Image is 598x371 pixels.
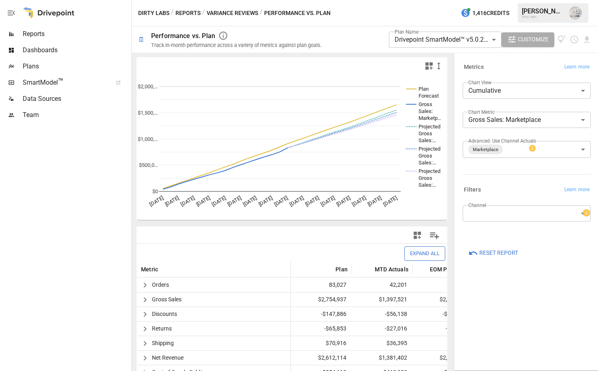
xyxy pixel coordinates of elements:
text: [DATE] [335,195,352,207]
button: Manage Columns [425,226,444,245]
text: [DATE] [179,195,196,207]
button: Emmanuelle Johnson [564,2,587,24]
span: Returns [152,325,172,332]
text: Sales:… [419,160,436,166]
span: EOM Projected [430,265,469,273]
text: Marketp… [419,115,441,121]
button: Download report [582,35,592,44]
h6: Metrics [464,63,484,72]
label: Chart View [468,79,491,86]
span: -$107,226 [441,307,469,321]
button: Customize [502,32,554,47]
span: -$56,138 [384,307,408,321]
span: $68,042 [446,336,469,350]
div: Performance vs. Plan [151,32,215,40]
button: Reports [175,8,201,18]
button: Dirty Labs [138,8,169,18]
h6: Filters [464,185,481,194]
button: Expand All [404,246,445,260]
text: [DATE] [288,195,305,207]
div: / [260,8,263,18]
div: Drivepoint SmartModel™ v5.0.2 - Dirty Labs [389,32,502,48]
span: $2,754,937 [317,292,348,307]
span: -$27,016 [384,322,408,336]
span: $36,395 [385,336,408,350]
div: Dirty Labs [522,15,564,19]
label: Advanced: Use Channel Actuals [468,137,536,144]
text: [DATE] [273,195,289,207]
span: Plan [335,265,348,273]
span: Team [23,110,130,120]
text: Sales:… [419,182,436,188]
text: [DATE] [211,195,227,207]
text: [DATE] [382,195,398,207]
span: ™ [58,77,64,87]
text: $1,000,… [138,136,158,142]
text: [DATE] [258,195,274,207]
text: Sales:… [419,137,436,143]
span: Net Revenue [152,354,184,361]
span: MTD Actuals [375,265,408,273]
span: -$147,886 [320,307,348,321]
span: $2,612,114 [317,351,348,365]
text: $0 [152,188,158,194]
img: Emmanuelle Johnson [569,6,582,19]
button: Variance Reviews [207,8,258,18]
span: Marketplace [470,145,502,154]
text: Projected [419,146,440,152]
text: [DATE] [320,195,336,207]
text: $1,500,… [138,110,158,116]
button: Schedule report [570,35,579,44]
span: SmartModel [23,78,107,87]
text: $500,0… [139,162,158,168]
span: $1,397,521 [378,292,408,307]
div: / [171,8,174,18]
span: -$65,853 [323,322,348,336]
span: Learn more [564,63,589,71]
div: 🗓 [138,36,145,43]
button: Reset Report [463,246,524,260]
text: [DATE] [367,195,383,207]
text: Projected [419,168,440,174]
text: [DATE] [226,195,243,207]
span: $1,381,402 [378,351,408,365]
span: Metric [141,265,158,273]
text: [DATE] [304,195,320,207]
span: Gross Sales [152,296,182,303]
text: [DATE] [195,195,211,207]
text: Plan [419,86,429,92]
span: Data Sources [23,94,130,104]
text: [DATE] [164,195,180,207]
span: $70,916 [325,336,348,350]
label: Chart Metric [468,109,495,115]
span: $2,560,612 [438,351,469,365]
div: / [202,8,205,18]
span: -$49,790 [444,322,469,336]
div: Track in-month performance across a variety of metrics against plan goals. [151,42,322,48]
span: Learn more [564,186,589,194]
text: [DATE] [242,195,258,207]
button: 1,416Credits [457,6,513,21]
div: Cumulative [463,83,591,99]
div: A chart. [137,74,447,220]
span: Reports [23,29,130,39]
span: 83,027 [328,278,348,292]
button: View documentation [557,32,567,47]
span: Customize [518,34,549,45]
span: Shipping [152,340,174,346]
text: $2,000,… [138,83,158,90]
text: [DATE] [148,195,164,207]
span: $2,607,454 [438,292,469,307]
span: Dashboards [23,45,130,55]
span: Plans [23,62,130,71]
span: 1,416 Credits [472,8,509,18]
text: Projected [419,124,440,130]
label: Plan Name [395,28,419,35]
text: [DATE] [351,195,367,207]
text: Gross [419,101,432,107]
div: [PERSON_NAME] [522,7,564,15]
div: Gross Sales: Marketplace [463,112,591,128]
label: Channel [468,202,486,209]
text: Forecast [419,93,439,99]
